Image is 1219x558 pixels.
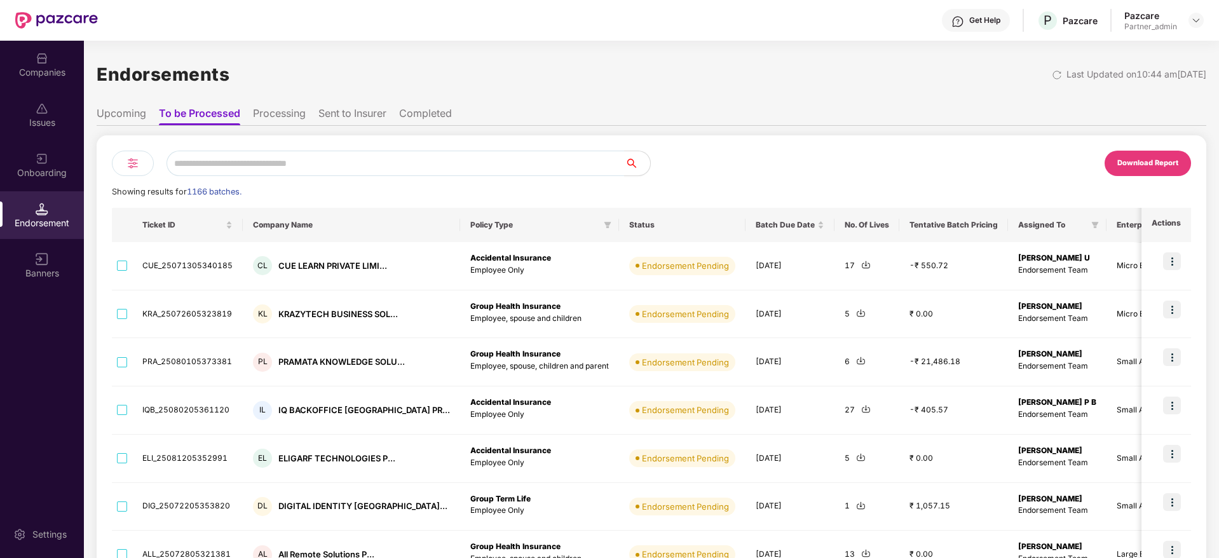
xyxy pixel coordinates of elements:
span: P [1044,13,1052,28]
img: icon [1163,397,1181,414]
img: svg+xml;base64,PHN2ZyBpZD0iU2V0dGluZy0yMHgyMCIgeG1sbnM9Imh0dHA6Ly93d3cudzMub3JnLzIwMDAvc3ZnIiB3aW... [13,528,26,541]
b: Accidental Insurance [470,253,551,262]
p: Employee Only [470,264,609,276]
img: icon [1163,445,1181,463]
td: [DATE] [746,483,834,531]
span: filter [601,217,614,233]
span: Batch Due Date [756,220,815,230]
span: Assigned To [1018,220,1086,230]
img: svg+xml;base64,PHN2ZyBpZD0iRG93bmxvYWQtMjR4MjQiIHhtbG5zPSJodHRwOi8vd3d3LnczLm9yZy8yMDAwL3N2ZyIgd2... [856,501,866,510]
p: Endorsement Team [1018,360,1096,372]
th: Actions [1141,208,1191,242]
div: 6 [845,356,889,368]
b: Accidental Insurance [470,446,551,455]
b: Accidental Insurance [470,397,551,407]
th: Batch Due Date [746,208,834,242]
p: Endorsement Team [1018,505,1096,517]
td: [DATE] [746,290,834,339]
td: ELI_25081205352991 [132,435,243,483]
div: Settings [29,528,71,541]
p: Employee, spouse, children and parent [470,360,609,372]
div: Endorsement Pending [642,259,729,272]
img: svg+xml;base64,PHN2ZyB3aWR0aD0iMTYiIGhlaWdodD0iMTYiIHZpZXdCb3g9IjAgMCAxNiAxNiIgZmlsbD0ibm9uZSIgeG... [36,253,48,266]
div: ELIGARF TECHNOLOGIES P... [278,453,395,465]
div: Download Report [1117,158,1178,169]
p: Endorsement Team [1018,457,1096,469]
b: [PERSON_NAME] [1018,301,1082,311]
div: Endorsement Pending [642,404,729,416]
p: Employee Only [470,457,609,469]
img: svg+xml;base64,PHN2ZyBpZD0iUmVsb2FkLTMyeDMyIiB4bWxucz0iaHR0cDovL3d3dy53My5vcmcvMjAwMC9zdmciIHdpZH... [1052,70,1062,80]
div: PL [253,353,272,372]
td: KRA_25072605323819 [132,290,243,339]
div: 17 [845,260,889,272]
img: svg+xml;base64,PHN2ZyBpZD0iRG93bmxvYWQtMjR4MjQiIHhtbG5zPSJodHRwOi8vd3d3LnczLm9yZy8yMDAwL3N2ZyIgd2... [861,404,871,414]
div: Last Updated on 10:44 am[DATE] [1066,67,1206,81]
th: Status [619,208,746,242]
b: [PERSON_NAME] [1018,446,1082,455]
b: [PERSON_NAME] P B [1018,397,1096,407]
li: To be Processed [159,107,240,125]
div: IQ BACKOFFICE [GEOGRAPHIC_DATA] PR... [278,404,450,416]
img: svg+xml;base64,PHN2ZyBpZD0iSGVscC0zMngzMiIgeG1sbnM9Imh0dHA6Ly93d3cudzMub3JnLzIwMDAvc3ZnIiB3aWR0aD... [951,15,964,28]
img: icon [1163,252,1181,270]
span: Policy Type [470,220,599,230]
div: PRAMATA KNOWLEDGE SOLU... [278,356,405,368]
th: Tentative Batch Pricing [899,208,1008,242]
p: Endorsement Team [1018,264,1096,276]
td: IQB_25080205361120 [132,386,243,435]
div: 1 [845,500,889,512]
div: KRAZYTECH BUSINESS SOL... [278,308,398,320]
img: svg+xml;base64,PHN2ZyBpZD0iQ29tcGFuaWVzIiB4bWxucz0iaHR0cDovL3d3dy53My5vcmcvMjAwMC9zdmciIHdpZHRoPS... [36,52,48,65]
td: ₹ 0.00 [899,435,1008,483]
span: 1166 batches. [187,187,242,196]
span: filter [1091,221,1099,229]
p: Employee Only [470,505,609,517]
span: Enterprise Type [1117,220,1213,230]
div: Get Help [969,15,1000,25]
img: svg+xml;base64,PHN2ZyB3aWR0aD0iMjAiIGhlaWdodD0iMjAiIHZpZXdCb3g9IjAgMCAyMCAyMCIgZmlsbD0ibm9uZSIgeG... [36,153,48,165]
li: Upcoming [97,107,146,125]
b: [PERSON_NAME] U [1018,253,1090,262]
img: New Pazcare Logo [15,12,98,29]
li: Sent to Insurer [318,107,386,125]
td: [DATE] [746,338,834,386]
td: DIG_25072205353820 [132,483,243,531]
li: Processing [253,107,306,125]
li: Completed [399,107,452,125]
b: Group Health Insurance [470,349,561,358]
img: icon [1163,301,1181,318]
div: Pazcare [1124,10,1177,22]
b: Group Health Insurance [470,301,561,311]
img: icon [1163,493,1181,511]
td: ₹ 0.00 [899,290,1008,339]
div: Endorsement Pending [642,500,729,513]
td: [DATE] [746,386,834,435]
td: -₹ 405.57 [899,386,1008,435]
td: -₹ 550.72 [899,242,1008,290]
img: svg+xml;base64,PHN2ZyB3aWR0aD0iMTQuNSIgaGVpZ2h0PSIxNC41IiB2aWV3Qm94PSIwIDAgMTYgMTYiIGZpbGw9Im5vbm... [36,203,48,215]
div: CL [253,256,272,275]
span: filter [1089,217,1101,233]
td: -₹ 21,486.18 [899,338,1008,386]
b: [PERSON_NAME] [1018,494,1082,503]
img: svg+xml;base64,PHN2ZyBpZD0iSXNzdWVzX2Rpc2FibGVkIiB4bWxucz0iaHR0cDovL3d3dy53My5vcmcvMjAwMC9zdmciIH... [36,102,48,115]
td: CUE_25071305340185 [132,242,243,290]
p: Employee Only [470,409,609,421]
img: svg+xml;base64,PHN2ZyBpZD0iRG93bmxvYWQtMjR4MjQiIHhtbG5zPSJodHRwOi8vd3d3LnczLm9yZy8yMDAwL3N2ZyIgd2... [856,356,866,365]
button: search [624,151,651,176]
div: KL [253,304,272,323]
div: 5 [845,453,889,465]
span: search [624,158,650,168]
img: svg+xml;base64,PHN2ZyBpZD0iRG93bmxvYWQtMjR4MjQiIHhtbG5zPSJodHRwOi8vd3d3LnczLm9yZy8yMDAwL3N2ZyIgd2... [861,548,871,558]
p: Endorsement Team [1018,409,1096,421]
th: Company Name [243,208,460,242]
h1: Endorsements [97,60,229,88]
div: DIGITAL IDENTITY [GEOGRAPHIC_DATA]... [278,500,447,512]
td: [DATE] [746,435,834,483]
img: svg+xml;base64,PHN2ZyB4bWxucz0iaHR0cDovL3d3dy53My5vcmcvMjAwMC9zdmciIHdpZHRoPSIyNCIgaGVpZ2h0PSIyNC... [125,156,140,171]
th: No. Of Lives [834,208,899,242]
td: [DATE] [746,242,834,290]
b: Group Health Insurance [470,541,561,551]
div: Endorsement Pending [642,308,729,320]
